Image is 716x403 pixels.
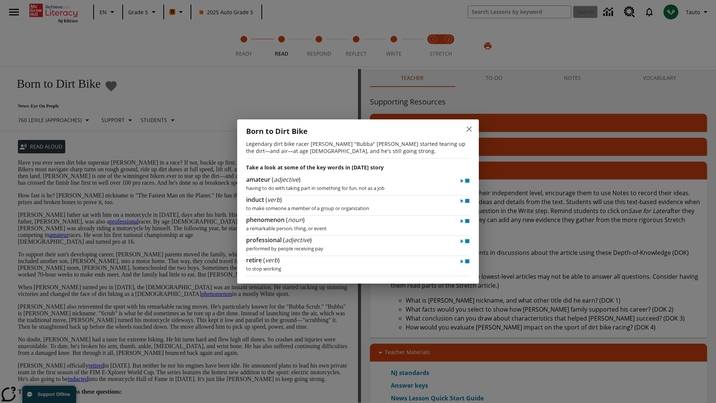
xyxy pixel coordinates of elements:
h2: Born to Dirt Bike [246,125,447,137]
span: verb [267,196,280,204]
img: Stop - amateur [465,177,470,185]
span: phenomenon [246,216,286,224]
img: Play - retire [459,258,465,265]
img: Stop - induct [465,197,470,205]
span: professional [246,236,283,244]
span: retire [246,256,263,264]
span: adjective [285,236,310,244]
span: noun [288,216,303,224]
h4: ( ) [246,216,305,224]
h4: ( ) [246,196,282,204]
img: Stop - retire [465,258,470,265]
img: Play - phenomenon [459,218,465,225]
p: a remarkable person, thing, or event [246,221,470,232]
h4: ( ) [246,256,280,264]
h4: ( ) [246,175,301,184]
img: Play - amateur [459,177,465,185]
img: Stop - phenomenon [465,218,470,225]
p: to make someone a member of a group or organization [246,201,470,212]
span: adjective [274,175,299,184]
img: Stop - professional [465,238,470,245]
p: performed by people receiving pay [246,241,470,252]
img: Play - induct [459,197,465,205]
h4: ( ) [246,236,312,244]
h3: Take a look at some of the key words in [DATE] story [246,159,470,176]
p: having to do with taking part in something for fun, not as a job [246,181,470,191]
button: close [460,120,478,138]
span: verb [265,256,278,264]
p: Legendary dirt bike racer [PERSON_NAME] "Bubba" [PERSON_NAME] started tearing up the dirt—and air... [246,137,470,158]
p: to stop working [246,262,470,272]
img: Play - professional [459,238,465,245]
span: induct [246,196,266,204]
span: amateur [246,175,272,184]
